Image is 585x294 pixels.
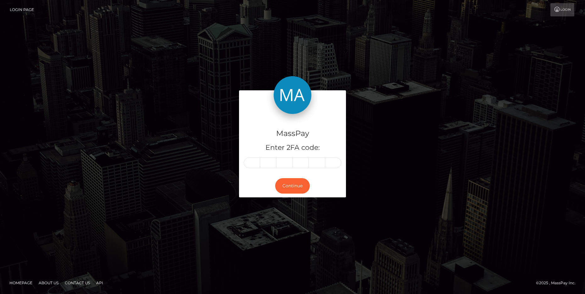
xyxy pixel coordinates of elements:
a: About Us [36,278,61,288]
a: Contact Us [62,278,92,288]
div: © 2025 , MassPay Inc. [536,280,580,286]
a: Login [550,3,574,16]
button: Continue [275,178,310,194]
a: API [94,278,106,288]
h4: MassPay [244,128,341,139]
a: Homepage [7,278,35,288]
a: Login Page [10,3,34,16]
h5: Enter 2FA code: [244,143,341,153]
img: MassPay [274,76,311,114]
